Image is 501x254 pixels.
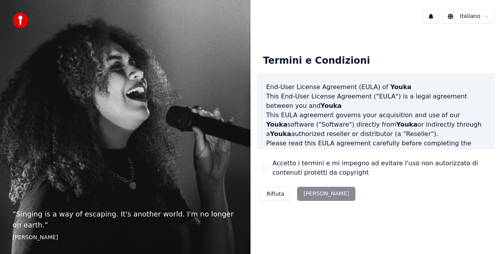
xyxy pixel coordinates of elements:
[266,139,485,176] p: Please read this EULA agreement carefully before completing the installation process and using th...
[321,102,342,109] span: Youka
[374,149,395,156] span: Youka
[266,92,485,111] p: This End-User License Agreement ("EULA") is a legal agreement between you and
[396,121,418,128] span: Youka
[13,209,238,231] p: “ Singing is a way of escaping. It's another world. I'm no longer on earth. ”
[260,187,291,201] button: Rifiuta
[266,121,287,128] span: Youka
[390,83,411,91] span: Youka
[266,111,485,139] p: This EULA agreement governs your acquisition and use of our software ("Software") directly from o...
[13,234,238,241] footer: [PERSON_NAME]
[266,82,485,92] h3: End-User License Agreement (EULA) of
[257,48,376,73] div: Termini e Condizioni
[272,159,488,177] label: Accetto i termini e mi impegno ad evitare l'uso non autorizzato di contenuti protetti da copyright
[13,13,28,28] img: youka
[270,130,291,138] span: Youka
